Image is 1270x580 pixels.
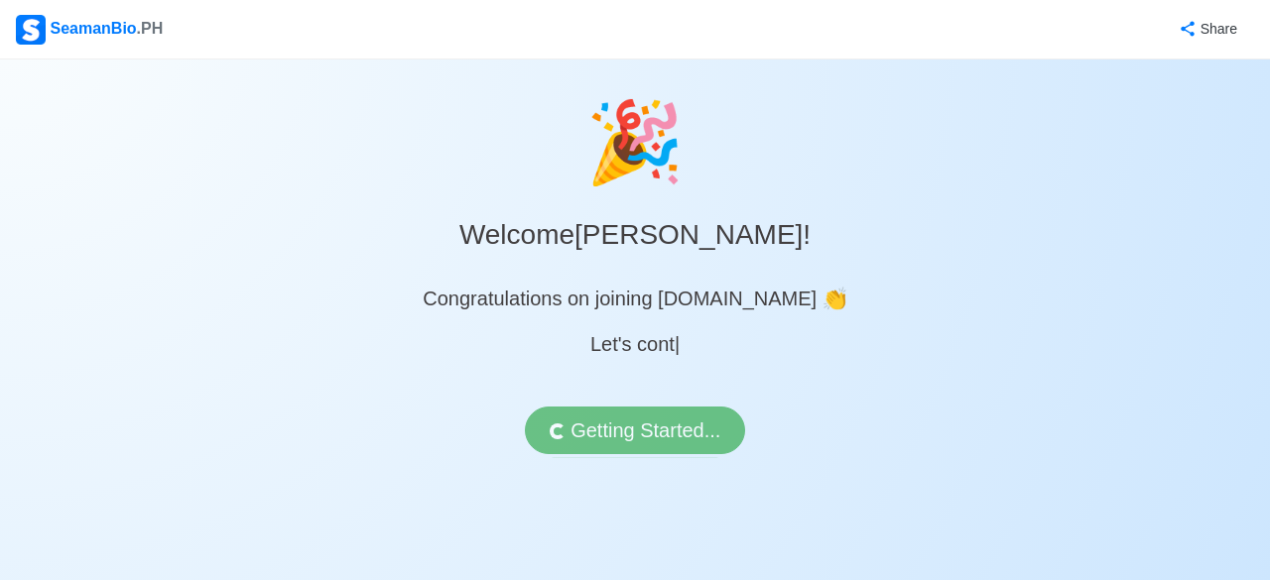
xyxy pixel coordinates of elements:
button: Share [1159,10,1254,49]
span: .PH [137,20,164,37]
div: celebrate [585,83,685,202]
img: Logo [16,15,46,45]
h3: Welcome [PERSON_NAME] ! [459,202,811,252]
button: Getting Started... [525,406,746,454]
div: Congratulations on joining [DOMAIN_NAME] 👏 [423,284,846,313]
div: SeamanBio [16,15,163,45]
span: | [675,329,680,359]
div: Let's cont [590,329,680,359]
